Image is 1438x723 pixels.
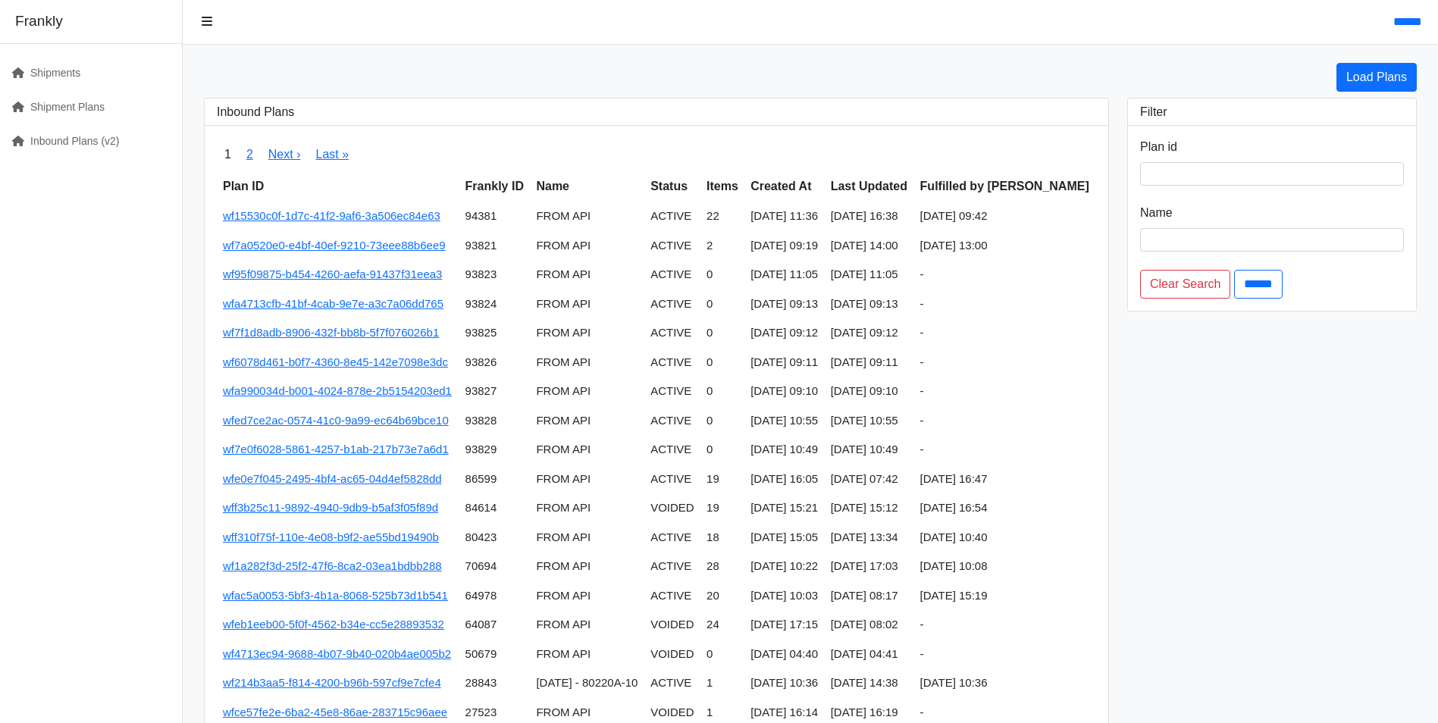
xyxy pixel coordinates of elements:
td: [DATE] 09:12 [744,318,824,348]
td: FROM API [530,260,644,290]
td: ACTIVE [644,348,700,377]
td: [DATE] 15:21 [744,493,824,523]
a: wf7e0f6028-5861-4257-b1ab-217b73e7a6d1 [223,443,449,455]
td: 28 [700,552,744,581]
td: - [914,640,1096,669]
a: wfeb1eeb00-5f0f-4562-b34e-cc5e28893532 [223,618,444,631]
a: wfa4713cfb-41bf-4cab-9e7e-a3c7a06dd765 [223,297,443,310]
td: 93827 [459,377,531,406]
td: VOIDED [644,493,700,523]
td: FROM API [530,231,644,261]
td: ACTIVE [644,290,700,319]
a: 2 [246,148,253,161]
td: [DATE] 07:42 [825,465,914,494]
td: [DATE] 09:13 [744,290,824,319]
td: [DATE] 09:42 [914,202,1096,231]
td: 84614 [459,493,531,523]
td: VOIDED [644,610,700,640]
a: wf4713ec94-9688-4b07-9b40-020b4ae005b2 [223,647,451,660]
td: ACTIVE [644,581,700,611]
td: - [914,290,1096,319]
td: [DATE] 14:38 [825,668,914,698]
td: [DATE] 10:49 [744,435,824,465]
td: FROM API [530,493,644,523]
nav: pager [217,138,1096,171]
th: Items [700,171,744,202]
td: [DATE] 17:03 [825,552,914,581]
td: VOIDED [644,640,700,669]
a: wfac5a0053-5bf3-4b1a-8068-525b73d1b541 [223,589,448,602]
td: 70694 [459,552,531,581]
td: FROM API [530,640,644,669]
td: [DATE] 14:00 [825,231,914,261]
th: Frankly ID [459,171,531,202]
td: [DATE] 10:40 [914,523,1096,552]
a: wfed7ce2ac-0574-41c0-9a99-ec64b69bce10 [223,414,449,427]
td: [DATE] 09:11 [825,348,914,377]
td: [DATE] 09:13 [825,290,914,319]
td: 86599 [459,465,531,494]
td: [DATE] 10:55 [825,406,914,436]
td: 93828 [459,406,531,436]
td: 1 [700,668,744,698]
td: [DATE] 16:38 [825,202,914,231]
td: - [914,406,1096,436]
td: [DATE] 09:19 [744,231,824,261]
th: Fulfilled by [PERSON_NAME] [914,171,1096,202]
td: 93825 [459,318,531,348]
td: [DATE] 10:49 [825,435,914,465]
td: [DATE] 10:36 [914,668,1096,698]
td: 22 [700,202,744,231]
td: [DATE] 04:41 [825,640,914,669]
td: - [914,377,1096,406]
a: wf1a282f3d-25f2-47f6-8ca2-03ea1bdbb288 [223,559,442,572]
td: ACTIVE [644,377,700,406]
a: wfce57fe2e-6ba2-45e8-86ae-283715c96aee [223,706,447,718]
td: 0 [700,406,744,436]
td: [DATE] 09:10 [825,377,914,406]
td: ACTIVE [644,260,700,290]
a: wfa990034d-b001-4024-878e-2b5154203ed1 [223,384,452,397]
span: 1 [217,138,239,171]
td: 18 [700,523,744,552]
td: [DATE] - 80220A-10 [530,668,644,698]
td: [DATE] 09:11 [744,348,824,377]
td: [DATE] 15:19 [914,581,1096,611]
td: [DATE] 13:34 [825,523,914,552]
td: FROM API [530,581,644,611]
td: ACTIVE [644,435,700,465]
th: Created At [744,171,824,202]
td: - [914,348,1096,377]
td: [DATE] 04:40 [744,640,824,669]
td: ACTIVE [644,552,700,581]
td: FROM API [530,202,644,231]
td: [DATE] 17:15 [744,610,824,640]
a: wf6078d461-b0f7-4360-8e45-142e7098e3dc [223,355,448,368]
td: [DATE] 16:05 [744,465,824,494]
td: [DATE] 16:54 [914,493,1096,523]
td: ACTIVE [644,202,700,231]
td: [DATE] 13:00 [914,231,1096,261]
a: Load Plans [1336,63,1417,92]
td: [DATE] 10:08 [914,552,1096,581]
a: wf7a0520e0-e4bf-40ef-9210-73eee88b6ee9 [223,239,446,252]
td: 93824 [459,290,531,319]
td: 93826 [459,348,531,377]
td: FROM API [530,435,644,465]
td: 94381 [459,202,531,231]
td: ACTIVE [644,523,700,552]
td: ACTIVE [644,406,700,436]
td: 19 [700,465,744,494]
td: 93821 [459,231,531,261]
td: [DATE] 16:47 [914,465,1096,494]
td: FROM API [530,348,644,377]
td: - [914,318,1096,348]
td: 24 [700,610,744,640]
td: 0 [700,290,744,319]
td: [DATE] 09:12 [825,318,914,348]
td: 0 [700,640,744,669]
a: Last » [315,148,349,161]
td: ACTIVE [644,668,700,698]
td: ACTIVE [644,318,700,348]
td: 64087 [459,610,531,640]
